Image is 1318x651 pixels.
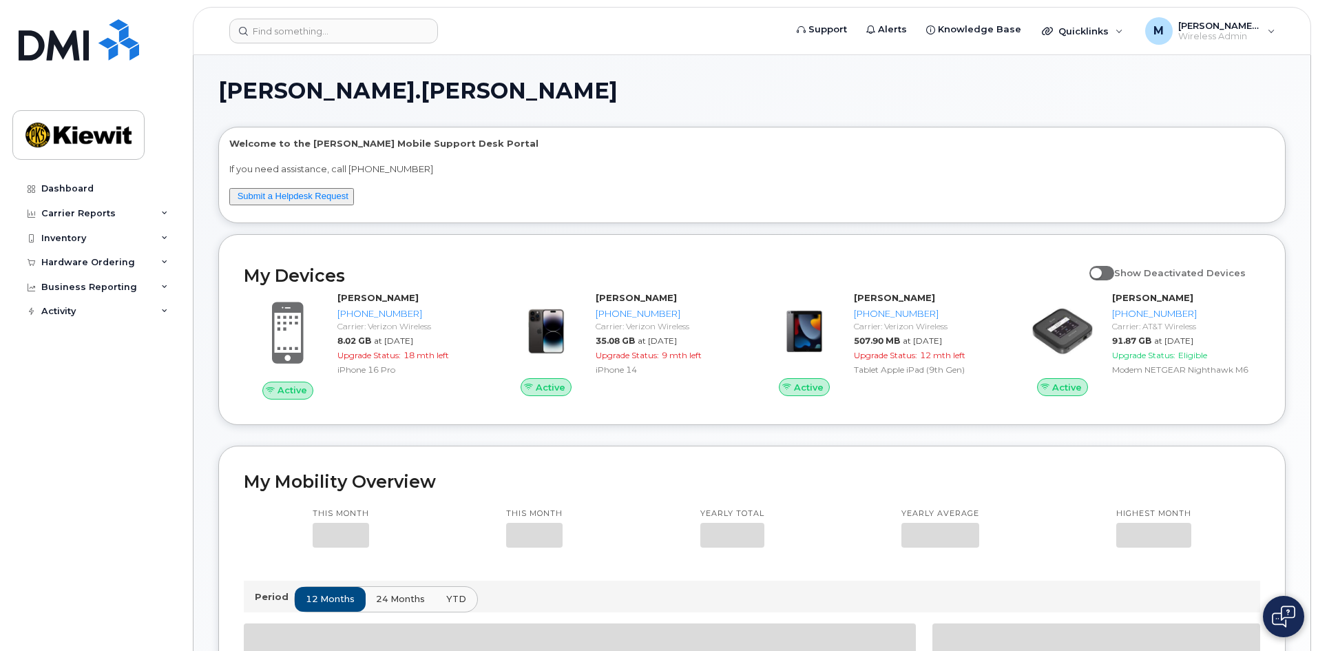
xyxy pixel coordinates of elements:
[1112,292,1193,303] strong: [PERSON_NAME]
[337,292,419,303] strong: [PERSON_NAME]
[903,335,942,346] span: at [DATE]
[638,335,677,346] span: at [DATE]
[854,307,996,320] div: [PHONE_NUMBER]
[854,335,900,346] span: 507.90 MB
[376,592,425,606] span: 24 months
[700,508,764,519] p: Yearly total
[536,381,565,394] span: Active
[1112,364,1255,375] div: Modem NETGEAR Nighthawk M6
[337,335,371,346] span: 8.02 GB
[854,292,935,303] strong: [PERSON_NAME]
[1112,335,1151,346] span: 91.87 GB
[1178,350,1207,360] span: Eligible
[229,137,1275,150] p: Welcome to the [PERSON_NAME] Mobile Support Desk Portal
[278,384,307,397] span: Active
[337,307,480,320] div: [PHONE_NUMBER]
[771,298,837,364] img: image20231002-3703462-17fd4bd.jpeg
[596,335,635,346] span: 35.08 GB
[760,291,1002,396] a: Active[PERSON_NAME][PHONE_NUMBER]Carrier: Verizon Wireless507.90 MBat [DATE]Upgrade Status:12 mth...
[596,292,677,303] strong: [PERSON_NAME]
[374,335,413,346] span: at [DATE]
[255,590,294,603] p: Period
[404,350,449,360] span: 18 mth left
[1112,350,1175,360] span: Upgrade Status:
[596,364,738,375] div: iPhone 14
[1029,298,1096,364] img: image20231002-3703462-1vlobgo.jpeg
[901,508,979,519] p: Yearly average
[1272,606,1295,628] img: Open chat
[854,320,996,332] div: Carrier: Verizon Wireless
[596,320,738,332] div: Carrier: Verizon Wireless
[513,298,579,364] img: image20231002-3703462-njx0qo.jpeg
[854,350,917,360] span: Upgrade Status:
[218,81,618,101] span: [PERSON_NAME].[PERSON_NAME]
[920,350,965,360] span: 12 mth left
[337,320,480,332] div: Carrier: Verizon Wireless
[506,508,563,519] p: This month
[596,350,659,360] span: Upgrade Status:
[662,350,702,360] span: 9 mth left
[229,163,1275,176] p: If you need assistance, call [PHONE_NUMBER]
[229,188,354,205] button: Submit a Helpdesk Request
[1116,508,1191,519] p: Highest month
[1052,381,1082,394] span: Active
[1154,335,1193,346] span: at [DATE]
[244,291,485,399] a: Active[PERSON_NAME][PHONE_NUMBER]Carrier: Verizon Wireless8.02 GBat [DATE]Upgrade Status:18 mth l...
[337,350,401,360] span: Upgrade Status:
[337,364,480,375] div: iPhone 16 Pro
[502,291,744,396] a: Active[PERSON_NAME][PHONE_NUMBER]Carrier: Verizon Wireless35.08 GBat [DATE]Upgrade Status:9 mth l...
[854,364,996,375] div: Tablet Apple iPad (9th Gen)
[244,265,1082,286] h2: My Devices
[596,307,738,320] div: [PHONE_NUMBER]
[446,592,466,606] span: YTD
[1089,260,1100,271] input: Show Deactivated Devices
[1114,267,1246,278] span: Show Deactivated Devices
[1112,320,1255,332] div: Carrier: AT&T Wireless
[794,381,824,394] span: Active
[1112,307,1255,320] div: [PHONE_NUMBER]
[244,471,1260,492] h2: My Mobility Overview
[238,191,348,201] a: Submit a Helpdesk Request
[313,508,369,519] p: This month
[1018,291,1260,396] a: Active[PERSON_NAME][PHONE_NUMBER]Carrier: AT&T Wireless91.87 GBat [DATE]Upgrade Status:EligibleMo...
